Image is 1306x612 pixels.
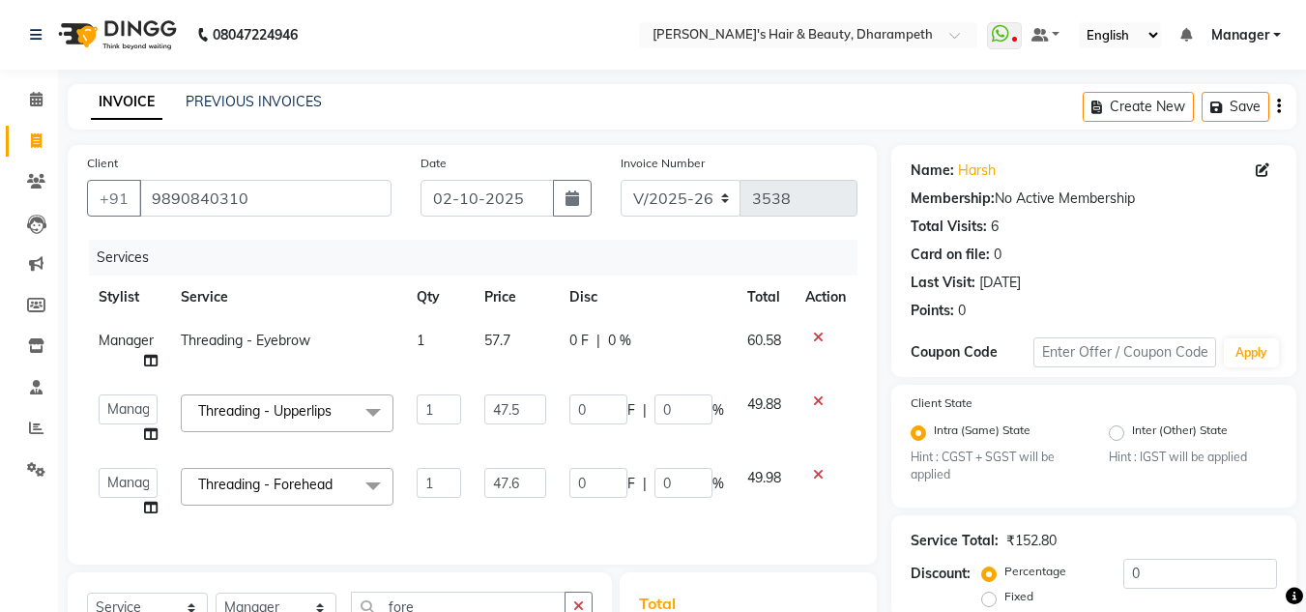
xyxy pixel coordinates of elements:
[608,331,631,351] span: 0 %
[911,189,1277,209] div: No Active Membership
[421,155,447,172] label: Date
[627,400,635,421] span: F
[643,474,647,494] span: |
[911,273,975,293] div: Last Visit:
[627,474,635,494] span: F
[1006,531,1057,551] div: ₹152.80
[911,531,999,551] div: Service Total:
[911,342,1032,363] div: Coupon Code
[991,217,999,237] div: 6
[1202,92,1269,122] button: Save
[1132,422,1228,445] label: Inter (Other) State
[87,180,141,217] button: +91
[89,240,872,276] div: Services
[569,331,589,351] span: 0 F
[1033,337,1216,367] input: Enter Offer / Coupon Code
[91,85,162,120] a: INVOICE
[473,276,558,319] th: Price
[1109,449,1277,466] small: Hint : IGST will be applied
[911,301,954,321] div: Points:
[911,564,971,584] div: Discount:
[643,400,647,421] span: |
[794,276,857,319] th: Action
[958,160,996,181] a: Harsh
[911,394,972,412] label: Client State
[87,155,118,172] label: Client
[911,217,987,237] div: Total Visits:
[484,332,510,349] span: 57.7
[87,276,169,319] th: Stylist
[405,276,473,319] th: Qty
[994,245,1001,265] div: 0
[186,93,322,110] a: PREVIOUS INVOICES
[934,422,1030,445] label: Intra (Same) State
[49,8,182,62] img: logo
[1004,588,1033,605] label: Fixed
[1211,25,1269,45] span: Manager
[621,155,705,172] label: Invoice Number
[1083,92,1194,122] button: Create New
[747,469,781,486] span: 49.98
[198,476,333,493] span: Threading - Forehead
[169,276,405,319] th: Service
[911,449,1079,484] small: Hint : CGST + SGST will be applied
[417,332,424,349] span: 1
[712,400,724,421] span: %
[911,245,990,265] div: Card on file:
[1224,338,1279,367] button: Apply
[596,331,600,351] span: |
[99,332,154,349] span: Manager
[712,474,724,494] span: %
[181,332,310,349] span: Threading - Eyebrow
[911,189,995,209] div: Membership:
[736,276,794,319] th: Total
[198,402,332,420] span: Threading - Upperlips
[958,301,966,321] div: 0
[213,8,298,62] b: 08047224946
[1004,563,1066,580] label: Percentage
[558,276,736,319] th: Disc
[139,180,392,217] input: Search by Name/Mobile/Email/Code
[911,160,954,181] div: Name:
[332,402,340,420] a: x
[747,395,781,413] span: 49.88
[979,273,1021,293] div: [DATE]
[747,332,781,349] span: 60.58
[333,476,341,493] a: x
